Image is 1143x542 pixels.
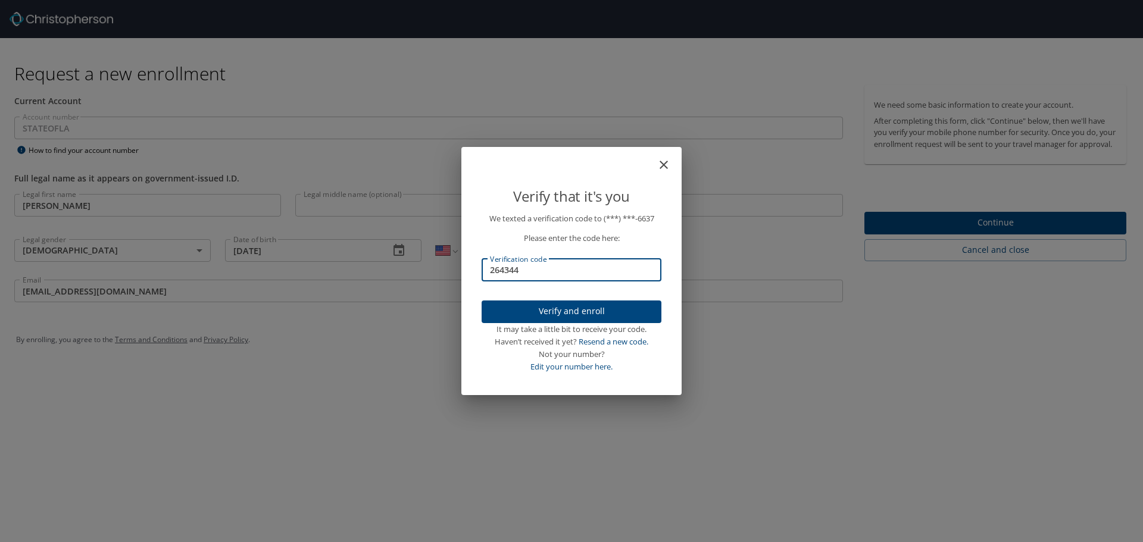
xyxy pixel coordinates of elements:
div: It may take a little bit to receive your code. [482,323,661,336]
div: Not your number? [482,348,661,361]
p: Verify that it's you [482,185,661,208]
button: Verify and enroll [482,300,661,324]
a: Edit your number here. [530,361,613,372]
p: We texted a verification code to (***) ***- 6637 [482,212,661,225]
div: Haven’t received it yet? [482,336,661,348]
button: close [663,152,677,166]
p: Please enter the code here: [482,232,661,245]
a: Resend a new code. [579,336,648,347]
span: Verify and enroll [491,304,652,319]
